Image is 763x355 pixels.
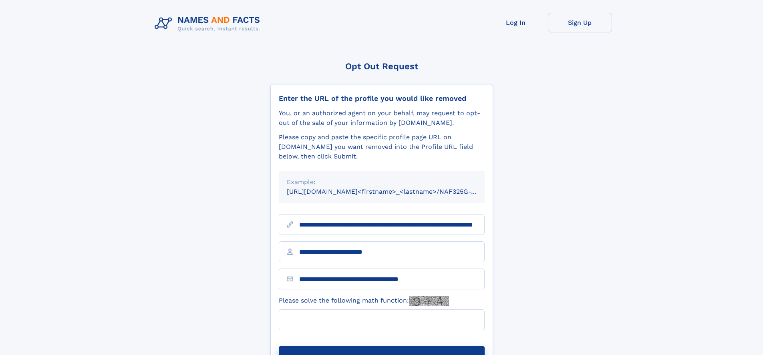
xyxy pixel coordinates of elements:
label: Please solve the following math function: [279,296,449,306]
div: Please copy and paste the specific profile page URL on [DOMAIN_NAME] you want removed into the Pr... [279,132,485,161]
img: Logo Names and Facts [151,13,267,34]
div: You, or an authorized agent on your behalf, may request to opt-out of the sale of your informatio... [279,108,485,128]
div: Opt Out Request [270,61,493,71]
a: Sign Up [548,13,612,32]
div: Enter the URL of the profile you would like removed [279,94,485,103]
small: [URL][DOMAIN_NAME]<firstname>_<lastname>/NAF325G-xxxxxxxx [287,188,500,195]
a: Log In [484,13,548,32]
div: Example: [287,177,477,187]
